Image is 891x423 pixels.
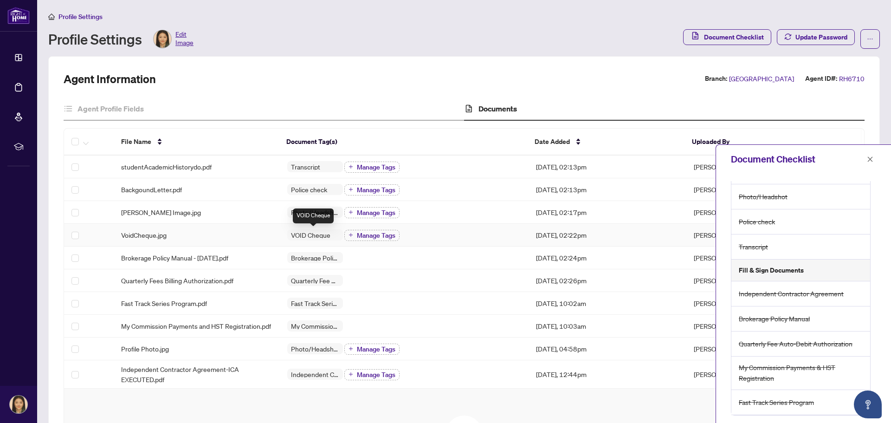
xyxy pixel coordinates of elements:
span: Quarterly Fee Auto-Debit Authorization [739,338,852,349]
span: Edit Image [175,30,194,48]
h5: Fill & Sign Documents [739,265,804,275]
span: Brokerage Policy Manual [287,254,343,261]
span: Document Checklist [704,30,764,45]
span: plus [349,187,353,192]
span: Transcript [739,241,768,252]
label: Branch: [705,73,727,84]
span: Manage Tags [357,346,395,352]
span: Independent Contractor Agreement [287,371,343,377]
h2: Agent Information [64,72,156,86]
td: [DATE], 12:44pm [529,360,686,389]
span: BackgoundLetter.pdf [121,184,182,195]
th: Uploaded By [684,129,808,156]
span: plus [349,346,353,351]
span: plus [349,164,353,169]
span: Independent Contractor Agreement [739,288,844,299]
span: Manage Tags [357,164,395,170]
h4: Agent Profile Fields [77,103,144,114]
span: Manage Tags [357,187,395,193]
span: Date Added [535,137,570,147]
td: [PERSON_NAME] [686,224,811,247]
th: Date Added [527,129,684,156]
button: Manage Tags [344,184,400,195]
td: [PERSON_NAME] [686,156,811,178]
img: Profile Icon [10,396,27,413]
h4: Documents [478,103,517,114]
td: [DATE], 04:58pm [529,338,686,360]
span: VOID Cheque [287,232,334,238]
td: [PERSON_NAME] [686,338,811,360]
td: [PERSON_NAME] [686,201,811,224]
button: Update Password [777,29,855,45]
label: Agent ID#: [805,73,837,84]
span: Fast Track Series Program.pdf [121,298,207,308]
span: Manage Tags [357,232,395,239]
span: Manage Tags [357,371,395,378]
span: Brokerage Policy Manual [739,313,810,324]
td: [DATE], 10:02am [529,292,686,315]
td: [PERSON_NAME] [686,269,811,292]
td: [PERSON_NAME] [686,360,811,389]
span: Police check [287,186,331,193]
div: Document Checklist [731,152,864,166]
span: studentAcademicHistorydo.pdf [121,162,212,172]
span: [GEOGRAPHIC_DATA] [729,73,794,84]
span: Quarterly Fees Billing Authorization.pdf [121,275,233,286]
td: [DATE], 02:26pm [529,269,686,292]
td: [PERSON_NAME] [686,247,811,269]
span: plus [349,372,353,377]
th: Document Tag(s) [279,129,527,156]
button: Document Checklist [683,29,771,45]
td: [DATE], 02:22pm [529,224,686,247]
span: VoidCheque.jpg [121,230,167,240]
span: My Commission Payments & HST Registration [287,323,343,329]
td: [DATE], 02:17pm [529,201,686,224]
span: home [48,13,55,20]
td: [PERSON_NAME] [686,178,811,201]
span: RH6710 [839,73,865,84]
span: [PERSON_NAME] Image.jpg [121,207,201,217]
span: Transcript [287,163,324,170]
span: Photo/Headshot [287,345,343,352]
span: Independent Contractor Agreement-ICA EXECUTED.pdf [121,364,272,384]
td: [DATE], 02:13pm [529,178,686,201]
span: Quarterly Fee Auto-Debit Authorization [287,277,343,284]
td: [PERSON_NAME] [686,315,811,338]
img: logo [7,7,30,24]
span: Photo/Headshot [739,191,788,202]
span: close [867,156,873,163]
span: plus [349,233,353,237]
button: Manage Tags [344,207,400,218]
td: [DATE], 02:24pm [529,247,686,269]
span: File Name [121,137,151,147]
td: [DATE], 02:13pm [529,156,686,178]
span: Photo/Headshot [287,209,343,215]
div: VOID Cheque [293,208,334,223]
span: Update Password [795,30,847,45]
span: Profile Photo.jpg [121,344,169,354]
button: Open asap [854,390,882,418]
span: ellipsis [867,36,873,42]
span: Police check [739,216,775,227]
button: Manage Tags [344,162,400,173]
span: Manage Tags [357,209,395,216]
span: My Commission Payments and HST Registration.pdf [121,321,271,331]
span: My Commission Payments & HST Registration [739,362,865,384]
button: Manage Tags [344,344,400,355]
span: Fast Track Series Program [739,397,814,408]
span: Fast Track Series Program [287,300,343,306]
td: [DATE], 10:03am [529,315,686,338]
button: Manage Tags [344,230,400,241]
th: File Name [114,129,279,156]
img: Profile Icon [154,30,171,48]
button: Manage Tags [344,369,400,380]
div: Profile Settings [48,30,194,48]
span: Brokerage Policy Manual - [DATE].pdf [121,253,228,263]
td: [PERSON_NAME] [686,292,811,315]
span: Profile Settings [58,13,103,21]
span: plus [349,210,353,215]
